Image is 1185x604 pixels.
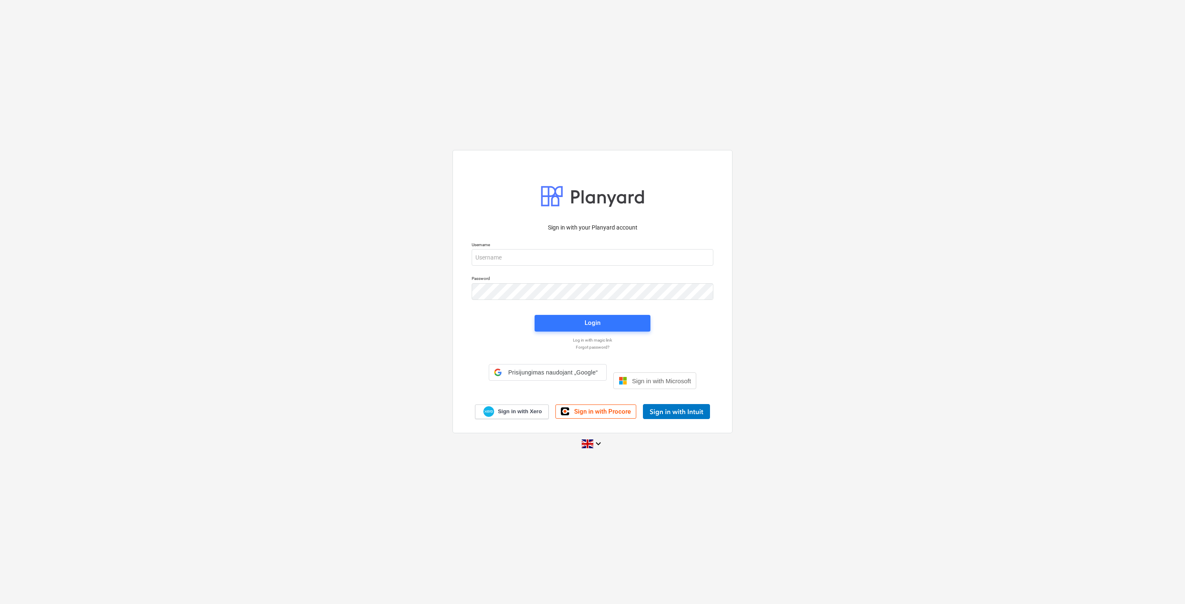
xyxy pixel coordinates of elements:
[472,223,713,232] p: Sign in with your Planyard account
[475,404,549,419] a: Sign in with Xero
[535,315,650,332] button: Login
[585,317,600,328] div: Login
[489,364,607,381] div: Prisijungimas naudojant „Google“
[593,439,603,449] i: keyboard_arrow_down
[555,404,636,419] a: Sign in with Procore
[505,369,601,376] span: Prisijungimas naudojant „Google“
[472,276,713,283] p: Password
[498,408,542,415] span: Sign in with Xero
[467,344,717,350] a: Forgot password?
[472,242,713,249] p: Username
[483,406,494,417] img: Xero logo
[485,380,611,398] iframe: Prisijungimas naudojant „Google“ mygtuką
[472,249,713,266] input: Username
[467,337,717,343] a: Log in with magic link
[619,377,627,385] img: Microsoft logo
[574,408,631,415] span: Sign in with Procore
[632,377,691,384] span: Sign in with Microsoft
